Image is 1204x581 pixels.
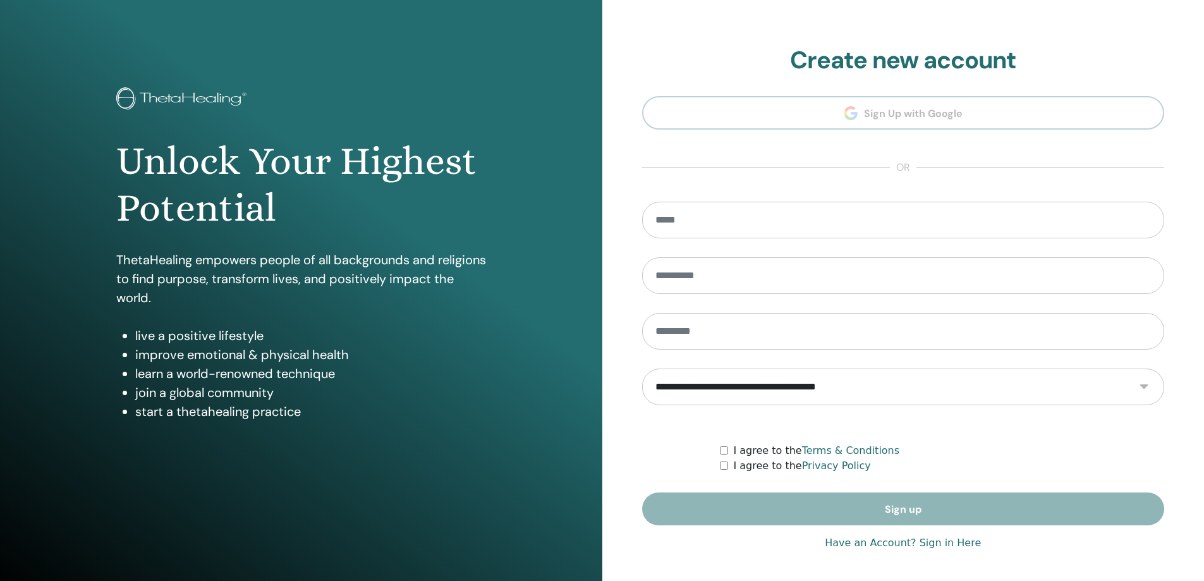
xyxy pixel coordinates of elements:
p: ThetaHealing empowers people of all backgrounds and religions to find purpose, transform lives, a... [116,250,486,307]
a: Have an Account? Sign in Here [825,535,981,551]
li: learn a world-renowned technique [135,364,486,383]
a: Terms & Conditions [802,444,899,456]
a: Privacy Policy [802,460,871,472]
span: or [890,160,916,175]
li: start a thetahealing practice [135,402,486,421]
label: I agree to the [733,443,899,458]
h1: Unlock Your Highest Potential [116,138,486,232]
li: join a global community [135,383,486,402]
label: I agree to the [733,458,870,474]
li: live a positive lifestyle [135,326,486,345]
li: improve emotional & physical health [135,345,486,364]
h2: Create new account [642,46,1165,75]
